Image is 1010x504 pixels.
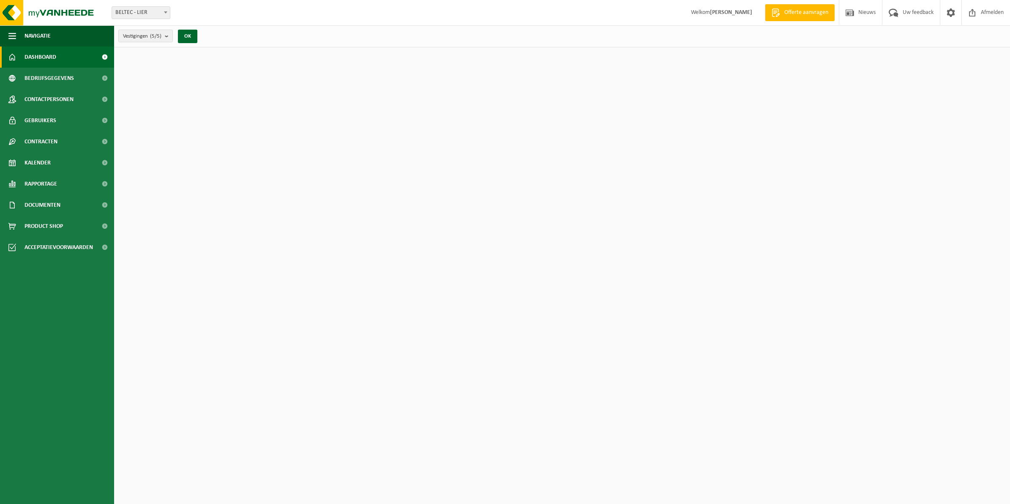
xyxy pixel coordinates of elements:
a: Offerte aanvragen [765,4,835,21]
span: Rapportage [25,173,57,194]
button: Vestigingen(5/5) [118,30,173,42]
strong: [PERSON_NAME] [710,9,752,16]
span: Documenten [25,194,60,216]
span: BELTEC - LIER [112,7,170,19]
span: Navigatie [25,25,51,47]
span: Dashboard [25,47,56,68]
span: Contactpersonen [25,89,74,110]
span: Contracten [25,131,57,152]
span: Product Shop [25,216,63,237]
span: Kalender [25,152,51,173]
button: OK [178,30,197,43]
span: Bedrijfsgegevens [25,68,74,89]
span: Gebruikers [25,110,56,131]
count: (5/5) [150,33,161,39]
span: Vestigingen [123,30,161,43]
span: Acceptatievoorwaarden [25,237,93,258]
span: Offerte aanvragen [782,8,830,17]
span: BELTEC - LIER [112,6,170,19]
